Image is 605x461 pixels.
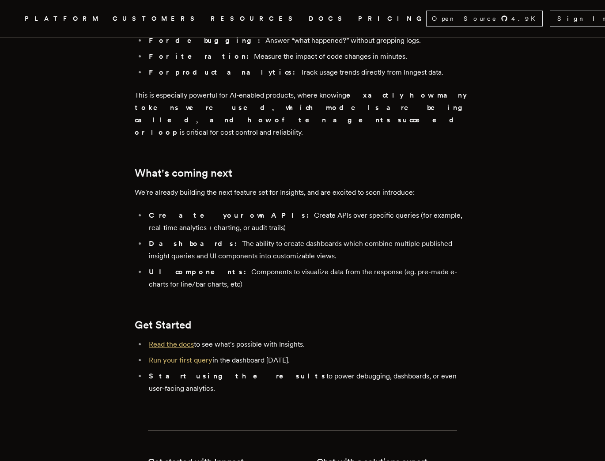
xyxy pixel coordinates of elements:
[432,14,497,23] span: Open Source
[146,266,470,291] li: Components to visualize data from the response (eg. pre-made e-charts for line/bar charts, etc)
[149,36,265,45] strong: For debugging:
[135,167,470,179] h2: What's coming next
[358,13,426,24] a: PRICING
[211,13,298,24] button: RESOURCES
[149,68,300,76] strong: For product analytics:
[146,34,470,47] li: Answer “what happened?” without grepping logs.
[309,13,348,24] a: DOCS
[149,356,212,364] a: Run your first query
[149,52,254,60] strong: For iteration:
[149,239,242,248] strong: Dashboards:
[146,338,470,351] li: to see what's possible with Insights.
[146,354,470,367] li: in the dashboard [DATE].
[135,186,470,199] p: We're already building the next feature set for Insights, and are excited to soon introduce:
[149,340,194,348] a: Read the docs
[135,319,470,331] h2: Get Started
[149,268,251,276] strong: UI components:
[113,13,200,24] a: CUSTOMERS
[146,66,470,79] li: Track usage trends directly from Inngest data.
[146,209,470,234] li: Create APIs over specific queries (for example, real-time analytics + charting, or audit trails)
[146,50,470,63] li: Measure the impact of code changes in minutes.
[511,14,541,23] span: 4.9 K
[25,13,102,24] button: PLATFORM
[149,372,326,380] strong: Start using the results
[146,238,470,262] li: The ability to create dashboards which combine multiple published insight queries and UI componen...
[135,89,470,139] p: This is especially powerful for AI-enabled products, where knowing is critical for cost control a...
[146,370,470,395] li: to power debugging, dashboards, or even user-facing analytics.
[149,211,314,219] strong: Create your own APIs:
